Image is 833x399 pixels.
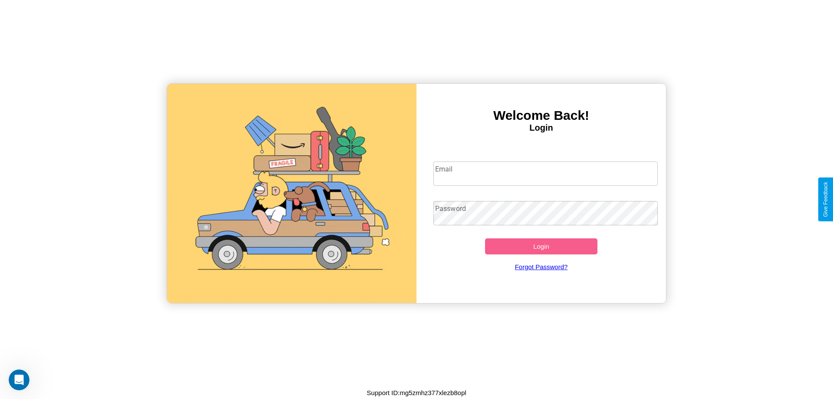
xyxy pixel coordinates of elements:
[823,182,829,217] div: Give Feedback
[9,369,30,390] iframe: Intercom live chat
[416,123,666,133] h4: Login
[367,387,466,399] p: Support ID: mg5zmhz377xlezb8opl
[485,238,597,254] button: Login
[167,84,416,303] img: gif
[416,108,666,123] h3: Welcome Back!
[429,254,654,279] a: Forgot Password?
